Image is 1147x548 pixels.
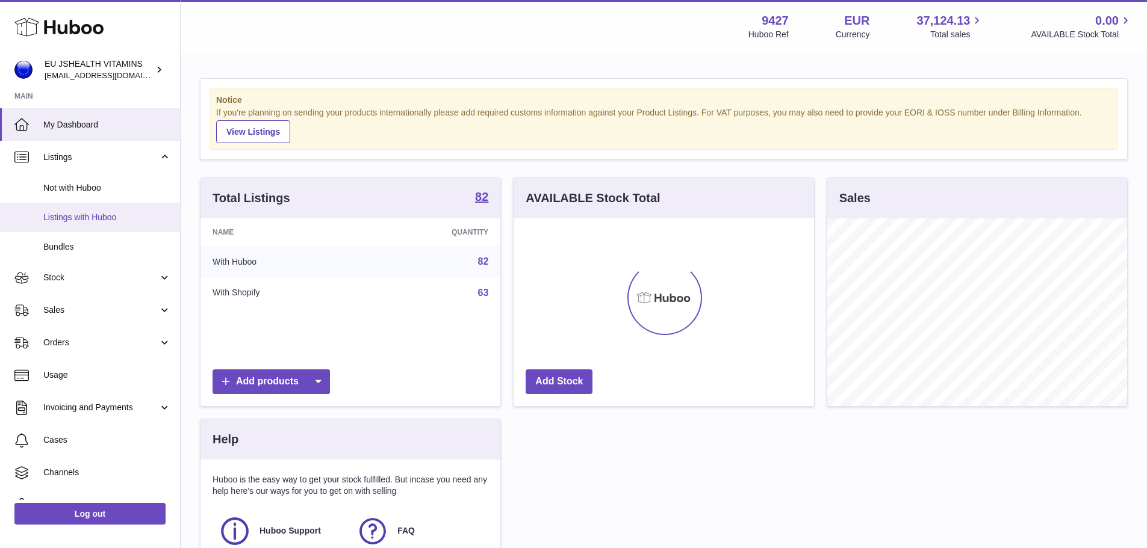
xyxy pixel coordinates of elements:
span: Listings [43,152,158,163]
a: 0.00 AVAILABLE Stock Total [1031,13,1133,40]
h3: Sales [839,190,871,206]
span: Sales [43,304,158,316]
a: FAQ [356,515,482,547]
span: Listings with Huboo [43,212,171,223]
img: internalAdmin-9427@internal.huboo.com [14,61,33,79]
span: Cases [43,434,171,446]
a: 63 [478,288,489,298]
span: AVAILABLE Stock Total [1031,29,1133,40]
h3: Help [213,431,238,448]
a: 37,124.13 Total sales [916,13,984,40]
div: Currency [836,29,870,40]
span: [EMAIL_ADDRESS][DOMAIN_NAME] [45,70,177,80]
td: With Huboo [200,246,362,277]
strong: Notice [216,94,1111,106]
a: Add products [213,369,330,394]
a: Log out [14,503,166,525]
span: Huboo Support [260,525,321,537]
span: Channels [43,467,171,478]
th: Quantity [362,218,501,246]
td: With Shopify [200,277,362,309]
span: Not with Huboo [43,182,171,194]
h3: AVAILABLE Stock Total [526,190,660,206]
span: Invoicing and Payments [43,402,158,413]
span: My Dashboard [43,119,171,131]
a: 82 [475,191,488,205]
div: EU JSHEALTH VITAMINS [45,58,153,81]
h3: Total Listings [213,190,290,206]
span: Bundles [43,241,171,253]
p: Huboo is the easy way to get your stock fulfilled. But incase you need any help here's our ways f... [213,474,488,497]
strong: EUR [844,13,869,29]
span: Stock [43,272,158,283]
span: 0.00 [1095,13,1119,29]
span: Orders [43,337,158,348]
strong: 82 [475,191,488,203]
span: Total sales [930,29,984,40]
div: Huboo Ref [748,29,789,40]
a: Add Stock [526,369,592,394]
a: Huboo Support [219,515,344,547]
strong: 9427 [762,13,789,29]
div: If you're planning on sending your products internationally please add required customs informati... [216,107,1111,143]
span: 37,124.13 [916,13,970,29]
span: FAQ [397,525,415,537]
a: View Listings [216,120,290,143]
span: Usage [43,369,171,381]
span: Settings [43,499,171,511]
th: Name [200,218,362,246]
a: 82 [478,256,489,266]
